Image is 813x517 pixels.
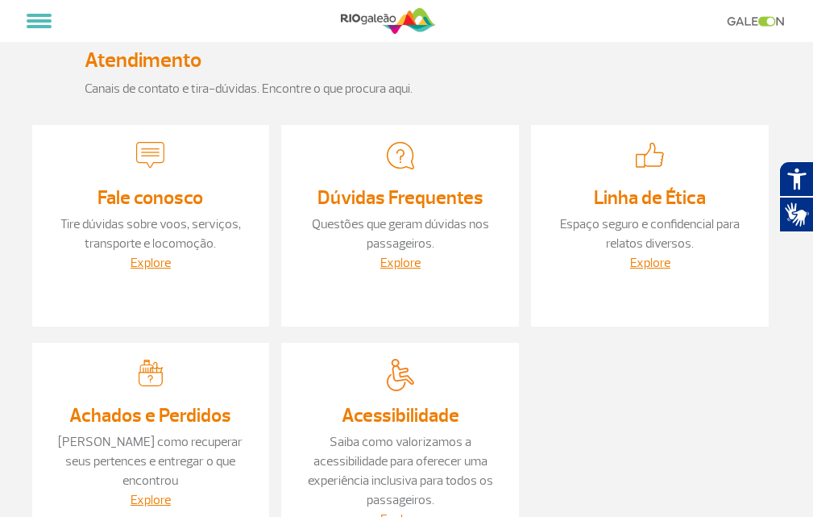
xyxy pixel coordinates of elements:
p: Canais de contato e tira-dúvidas. Encontre o que procura aqui. [85,79,729,98]
a: Explore [630,255,670,271]
a: Saiba como valorizamos a acessibilidade para oferecer uma experiência inclusiva para todos os pas... [308,434,493,508]
a: Linha de Ética [594,186,706,210]
button: Abrir recursos assistivos. [779,161,813,197]
div: Plugin de acessibilidade da Hand Talk. [779,161,813,232]
a: Espaço seguro e confidencial para relatos diversos. [560,216,740,252]
a: Dúvidas Frequentes [317,186,483,210]
a: Explore [131,492,171,508]
a: [PERSON_NAME] como recuperar seus pertences e entregar o que encontrou [58,434,243,489]
a: Acessibilidade [342,403,459,427]
a: Questões que geram dúvidas nos passageiros. [312,216,489,252]
h3: Atendimento [85,48,201,73]
a: Fale conosco [97,186,203,210]
a: Achados e Perdidos [69,403,231,427]
a: Explore [131,255,171,271]
a: Explore [380,255,421,271]
button: Abrir tradutor de língua de sinais. [779,197,813,232]
a: Tire dúvidas sobre voos, serviços, transporte e locomoção. [60,216,241,252]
